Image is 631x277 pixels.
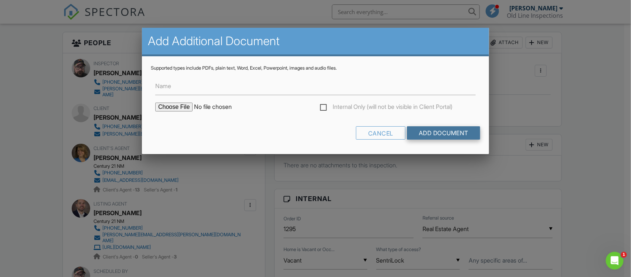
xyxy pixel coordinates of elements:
[407,126,480,140] input: Add Document
[151,65,480,71] div: Supported types include PDFs, plain text, Word, Excel, Powerpoint, images and audio files.
[356,126,406,140] div: Cancel
[148,34,483,49] h2: Add Additional Document
[155,82,171,90] label: Name
[606,252,624,270] iframe: Intercom live chat
[621,252,627,258] span: 1
[320,103,453,113] label: Internal Only (will not be visible in Client Portal)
